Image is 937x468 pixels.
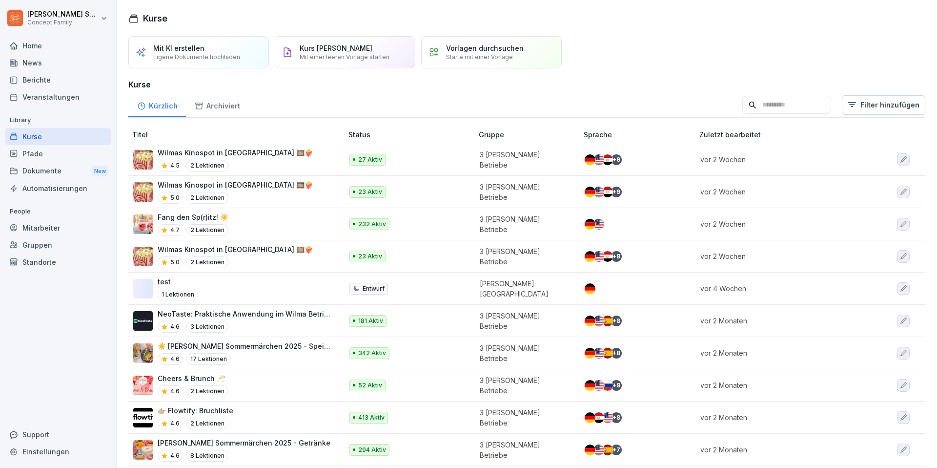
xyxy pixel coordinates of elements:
p: 2 Lektionen [186,192,228,204]
img: us.svg [602,412,613,423]
img: us.svg [593,251,604,262]
p: vor 2 Monaten [700,348,856,358]
p: 4.5 [170,161,180,170]
a: Gruppen [5,236,111,254]
div: + 8 [611,380,622,391]
p: Vorlagen durchsuchen [446,44,524,52]
p: [PERSON_NAME] Scherer [27,10,99,19]
p: 4.6 [170,387,180,396]
a: Berichte [5,71,111,88]
p: Mit einer leeren Vorlage starten [300,53,389,61]
div: Archiviert [186,92,248,117]
p: vor 2 Monaten [700,445,856,455]
p: vor 2 Wochen [700,154,856,165]
div: New [92,166,108,177]
p: 3 [PERSON_NAME] Betriebe [480,182,568,202]
img: dmy6sxyam6a07pp0qzxqde1w.png [133,247,153,266]
p: 3 [PERSON_NAME] Betriebe [480,375,568,396]
a: Kurse [5,128,111,145]
img: us.svg [593,380,604,391]
p: 2 Lektionen [186,224,228,236]
img: de.svg [585,316,595,326]
img: de.svg [585,445,595,455]
p: 3 [PERSON_NAME] Betriebe [480,311,568,331]
img: us.svg [593,154,604,165]
p: 2 Lektionen [186,418,228,429]
img: lisxt29zix8d85hqugm5p1kp.png [133,214,153,234]
p: 3 [PERSON_NAME] Betriebe [480,407,568,428]
img: es.svg [602,445,613,455]
img: eg.svg [602,154,613,165]
a: Standorte [5,254,111,271]
img: es.svg [602,348,613,359]
p: 23 Aktiv [358,252,382,261]
p: 5.0 [170,193,180,202]
p: vor 2 Wochen [700,187,856,197]
p: 3 [PERSON_NAME] Betriebe [480,214,568,234]
img: us.svg [593,219,604,230]
p: 2 Lektionen [186,385,228,397]
p: 17 Lektionen [186,353,231,365]
img: eg.svg [602,251,613,262]
h1: Kurse [143,12,167,25]
p: 3 [PERSON_NAME] Betriebe [480,246,568,267]
p: Status [348,129,475,140]
div: + 7 [611,445,622,455]
a: News [5,54,111,71]
p: 3 [PERSON_NAME] Betriebe [480,343,568,363]
img: us.svg [593,348,604,359]
p: 342 Aktiv [358,349,386,358]
a: Automatisierungen [5,180,111,197]
a: Mitarbeiter [5,219,111,236]
p: 181 Aktiv [358,317,383,325]
img: de.svg [585,348,595,359]
img: de.svg [585,412,595,423]
p: [PERSON_NAME] [GEOGRAPHIC_DATA] [480,278,568,299]
button: Filter hinzufügen [842,95,925,115]
img: de.svg [585,380,595,391]
div: + 8 [611,316,622,326]
p: 52 Aktiv [358,381,382,390]
a: Home [5,37,111,54]
p: [PERSON_NAME] Sommermärchen 2025 - Getränke [158,438,330,448]
img: de.svg [585,154,595,165]
p: 413 Aktiv [358,413,385,422]
img: de.svg [585,283,595,294]
p: Titel [132,129,345,140]
p: Wilmas Kinospot in [GEOGRAPHIC_DATA] 🎞️🍿 [158,148,313,158]
a: Kürzlich [128,92,186,117]
div: Pfade [5,145,111,162]
img: mla6ztkbqxmt5u1yo17s10fz.png [133,440,153,460]
div: Dokumente [5,162,111,180]
img: a6zknpa5nydqs4bkj79bgoo0.png [133,376,153,395]
p: 3 Lektionen [186,321,228,333]
p: Fang den Sp(r)itz! ☀️ [158,212,228,222]
p: 3 [PERSON_NAME] Betriebe [480,149,568,170]
p: Concept Family [27,19,99,26]
p: 1 Lektionen [158,289,198,300]
p: Mit KI erstellen [153,44,204,52]
p: 4.6 [170,419,180,428]
img: us.svg [593,187,604,197]
p: Cheers & Brunch 🥂 [158,373,228,383]
div: + 8 [611,348,622,359]
a: Einstellungen [5,443,111,460]
div: Support [5,426,111,443]
p: vor 2 Monaten [700,380,856,390]
a: DokumenteNew [5,162,111,180]
p: vor 2 Monaten [700,316,856,326]
p: 232 Aktiv [358,220,386,229]
p: 23 Aktiv [358,188,382,196]
p: 3 [PERSON_NAME] Betriebe [480,440,568,460]
p: Wilmas Kinospot in [GEOGRAPHIC_DATA] 🎞️🍿 [158,244,313,255]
